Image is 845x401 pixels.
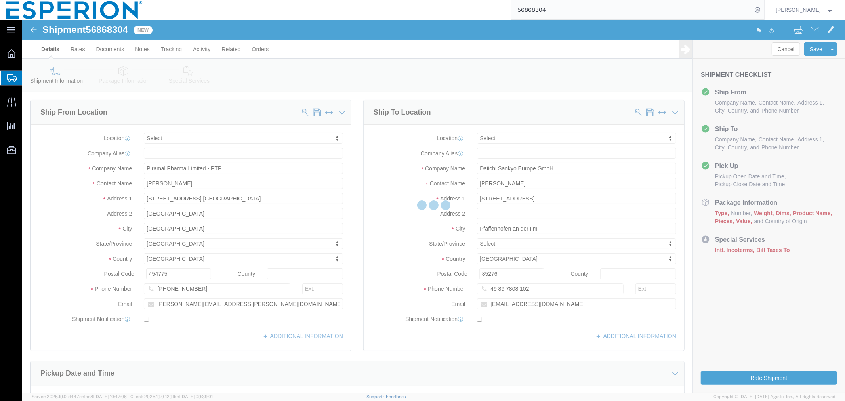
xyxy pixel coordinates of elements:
span: [DATE] 09:39:01 [181,394,213,399]
span: Client: 2025.19.0-129fbcf [130,394,213,399]
span: Alexandra Breaux [776,6,821,14]
input: Search for shipment number, reference number [511,0,752,19]
a: Support [366,394,386,399]
span: Server: 2025.19.0-d447cefac8f [32,394,127,399]
a: Feedback [386,394,406,399]
span: Copyright © [DATE]-[DATE] Agistix Inc., All Rights Reserved [713,393,835,400]
span: [DATE] 10:47:06 [95,394,127,399]
button: [PERSON_NAME] [776,5,834,15]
